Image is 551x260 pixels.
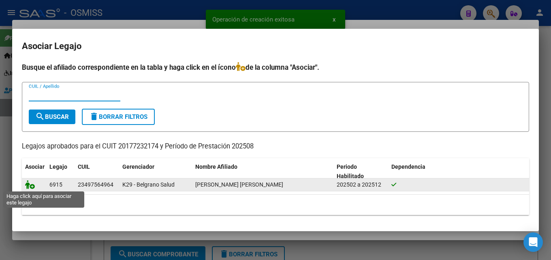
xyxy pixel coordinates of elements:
p: Legajos aprobados para el CUIT 20177232174 y Período de Prestación 202508 [22,142,529,152]
span: Dependencia [391,163,425,170]
datatable-header-cell: Dependencia [388,158,530,185]
span: K29 - Belgrano Salud [122,181,175,188]
span: Nombre Afiliado [195,163,237,170]
span: 6915 [49,181,62,188]
div: 202502 a 202512 [337,180,385,189]
span: VALLEJOS TIZIANA CATALINA [195,181,283,188]
span: Buscar [35,113,69,120]
button: Borrar Filtros [82,109,155,125]
div: Open Intercom Messenger [523,232,543,252]
button: Buscar [29,110,75,124]
datatable-header-cell: Gerenciador [119,158,192,185]
span: Gerenciador [122,163,154,170]
h4: Busque el afiliado correspondiente en la tabla y haga click en el ícono de la columna "Asociar". [22,62,529,73]
datatable-header-cell: Periodo Habilitado [333,158,388,185]
datatable-header-cell: Legajo [46,158,75,185]
span: Borrar Filtros [89,113,147,120]
datatable-header-cell: Asociar [22,158,46,185]
div: 1 registros [22,195,529,215]
span: Asociar [25,163,45,170]
span: Periodo Habilitado [337,163,364,179]
h2: Asociar Legajo [22,39,529,54]
mat-icon: delete [89,112,99,121]
datatable-header-cell: Nombre Afiliado [192,158,333,185]
datatable-header-cell: CUIL [75,158,119,185]
span: Legajo [49,163,67,170]
mat-icon: search [35,112,45,121]
span: CUIL [78,163,90,170]
div: 23497564964 [78,180,113,189]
